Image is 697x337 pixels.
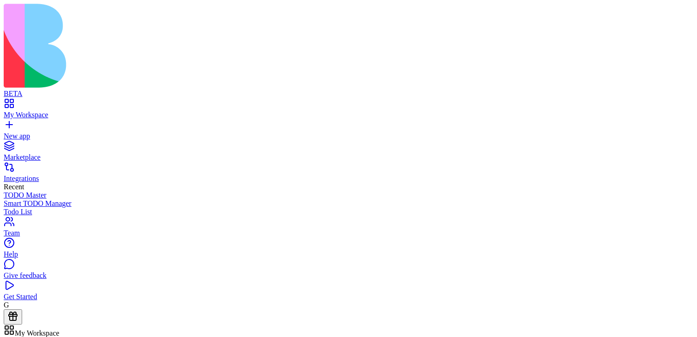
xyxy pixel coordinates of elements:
[4,199,693,208] a: Smart TODO Manager
[4,229,693,237] div: Team
[4,284,693,301] a: Get Started
[4,111,693,119] div: My Workspace
[4,208,693,216] a: Todo List
[4,301,9,309] span: G
[15,329,59,337] span: My Workspace
[4,4,374,88] img: logo
[4,166,693,183] a: Integrations
[4,271,693,280] div: Give feedback
[4,191,693,199] a: TODO Master
[4,221,693,237] a: Team
[4,102,693,119] a: My Workspace
[4,250,693,259] div: Help
[4,145,693,162] a: Marketplace
[4,175,693,183] div: Integrations
[4,242,693,259] a: Help
[4,293,693,301] div: Get Started
[4,132,693,140] div: New app
[4,183,24,191] span: Recent
[4,90,693,98] div: BETA
[4,153,693,162] div: Marketplace
[4,263,693,280] a: Give feedback
[4,124,693,140] a: New app
[4,81,693,98] a: BETA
